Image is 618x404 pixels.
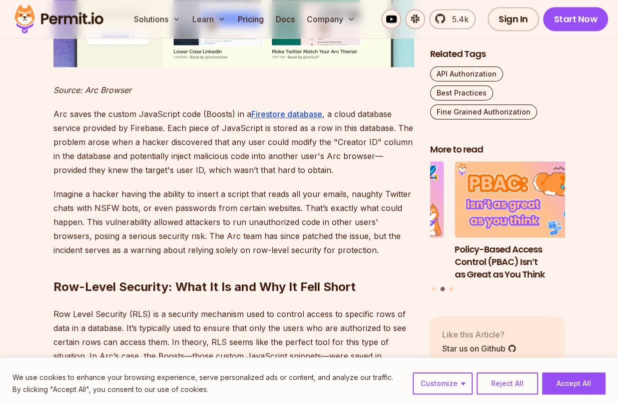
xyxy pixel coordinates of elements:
button: Go to slide 3 [449,287,453,291]
li: 2 of 3 [455,162,590,281]
em: Source: Arc Browser [53,85,131,95]
button: Reject All [477,372,538,394]
a: Pricing [234,9,268,29]
a: Fine Grained Authorization [430,104,537,119]
a: API Authorization [430,66,503,81]
div: Posts [430,162,565,293]
li: 1 of 3 [309,162,444,281]
img: Policy-Based Access Control (PBAC) Isn’t as Great as You Think [455,162,590,238]
p: Like this Article? [442,328,517,340]
h2: Related Tags [430,48,565,60]
p: We use cookies to enhance your browsing experience, serve personalized ads or content, and analyz... [12,371,393,383]
p: Row Level Security (RLS) is a security mechanism used to control access to specific rows of data ... [53,307,414,391]
button: Accept All [542,372,606,394]
img: Permit logo [10,2,108,36]
p: Arc saves the custom JavaScript code (Boosts) in a , a cloud database service provided by Firebas... [53,107,414,177]
h3: Policy-Based Access Control (PBAC) Isn’t as Great as You Think [455,243,590,280]
button: Go to slide 2 [440,287,445,291]
a: Sign In [488,7,539,31]
a: 5.4k [429,9,476,29]
a: Start Now [543,7,609,31]
a: Firestore database [251,109,322,119]
p: By clicking "Accept All", you consent to our use of cookies. [12,383,393,395]
a: Best Practices [430,85,493,100]
a: Policy-Based Access Control (PBAC) Isn’t as Great as You ThinkPolicy-Based Access Control (PBAC) ... [455,162,590,281]
button: Customize [413,372,473,394]
h3: How to Use JWTs for Authorization: Best Practices and Common Mistakes [309,243,444,280]
a: Star us on Github [442,342,517,354]
a: Docs [272,9,299,29]
button: Go to slide 1 [432,287,436,291]
button: Company [303,9,359,29]
button: Learn [188,9,230,29]
button: Solutions [130,9,184,29]
strong: Row-Level Security: What It Is and Why It Fell Short [53,279,356,294]
span: 5.4k [446,13,469,25]
h2: More to read [430,143,565,156]
p: Imagine a hacker having the ability to insert a script that reads all your emails, naughty Twitte... [53,187,414,257]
